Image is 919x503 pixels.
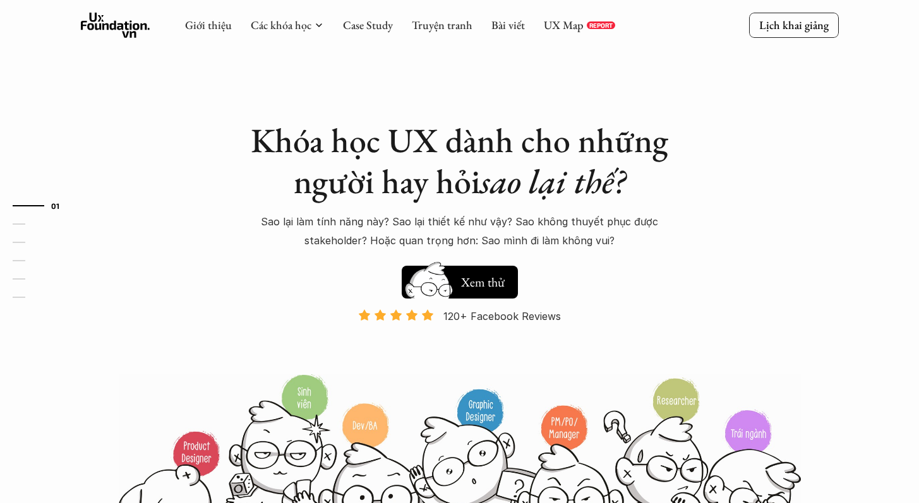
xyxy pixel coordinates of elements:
[239,120,681,202] h1: Khóa học UX dành cho những người hay hỏi
[587,21,615,29] a: REPORT
[13,198,73,213] a: 01
[749,13,839,37] a: Lịch khai giảng
[51,201,60,210] strong: 01
[544,18,584,32] a: UX Map
[347,309,572,372] a: 120+ Facebook Reviews
[343,18,393,32] a: Case Study
[402,259,518,299] a: Xem thử
[412,18,472,32] a: Truyện tranh
[251,18,311,32] a: Các khóa học
[461,273,505,291] h5: Xem thử
[480,159,625,203] em: sao lại thế?
[443,307,561,326] p: 120+ Facebook Reviews
[185,18,232,32] a: Giới thiệu
[759,18,829,32] p: Lịch khai giảng
[245,212,675,251] p: Sao lại làm tính năng này? Sao lại thiết kế như vậy? Sao không thuyết phục được stakeholder? Hoặc...
[491,18,525,32] a: Bài viết
[589,21,613,29] p: REPORT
